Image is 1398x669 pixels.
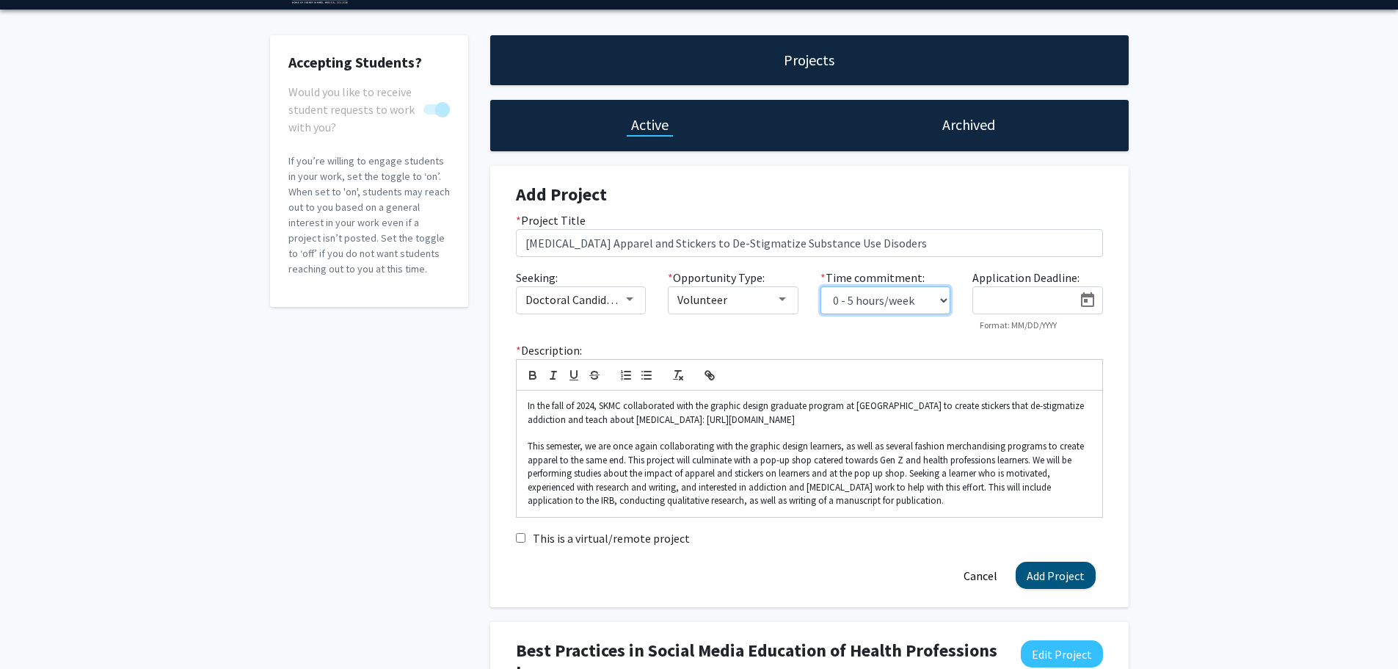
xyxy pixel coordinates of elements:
p: If you’re willing to engage students in your work, set the toggle to ‘on’. When set to 'on', stud... [288,153,450,277]
span: Doctoral Candidate(s) (PhD, MD, DMD, PharmD, etc.) [525,292,788,307]
span: Volunteer [677,292,727,307]
mat-hint: Format: MM/DD/YYYY [980,320,1057,330]
p: This semester, we are once again collaborating with the graphic design learners, as well as sever... [528,440,1091,507]
label: This is a virtual/remote project [533,529,690,547]
label: Time commitment: [820,269,925,286]
label: Application Deadline: [972,269,1080,286]
button: Open calendar [1073,287,1102,314]
div: You cannot turn this off while you have active projects. [288,83,450,118]
label: Seeking: [516,269,558,286]
button: Edit Project [1021,640,1103,668]
h1: Active [631,115,669,135]
h1: Projects [784,50,834,70]
button: Cancel [953,562,1008,589]
p: In the fall of 2024, SKMC collaborated with the graphic design graduate program at [GEOGRAPHIC_DA... [528,399,1091,427]
iframe: Chat [11,603,62,658]
h1: Archived [942,115,995,135]
label: Project Title [516,211,586,229]
label: Opportunity Type: [668,269,765,286]
h2: Accepting Students? [288,54,450,71]
strong: Add Project [516,183,607,206]
label: Description: [516,341,582,359]
span: Would you like to receive student requests to work with you? [288,83,418,136]
button: Add Project [1016,562,1096,589]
